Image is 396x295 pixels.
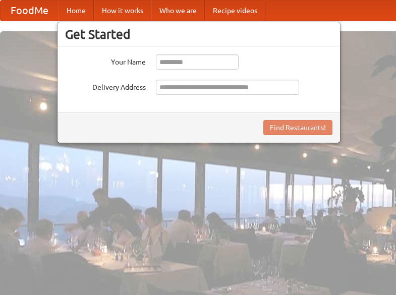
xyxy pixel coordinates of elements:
[59,1,94,21] a: Home
[263,120,332,135] button: Find Restaurants!
[205,1,265,21] a: Recipe videos
[65,27,332,42] h3: Get Started
[151,1,205,21] a: Who we are
[1,1,59,21] a: FoodMe
[94,1,151,21] a: How it works
[65,54,146,67] label: Your Name
[65,80,146,92] label: Delivery Address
